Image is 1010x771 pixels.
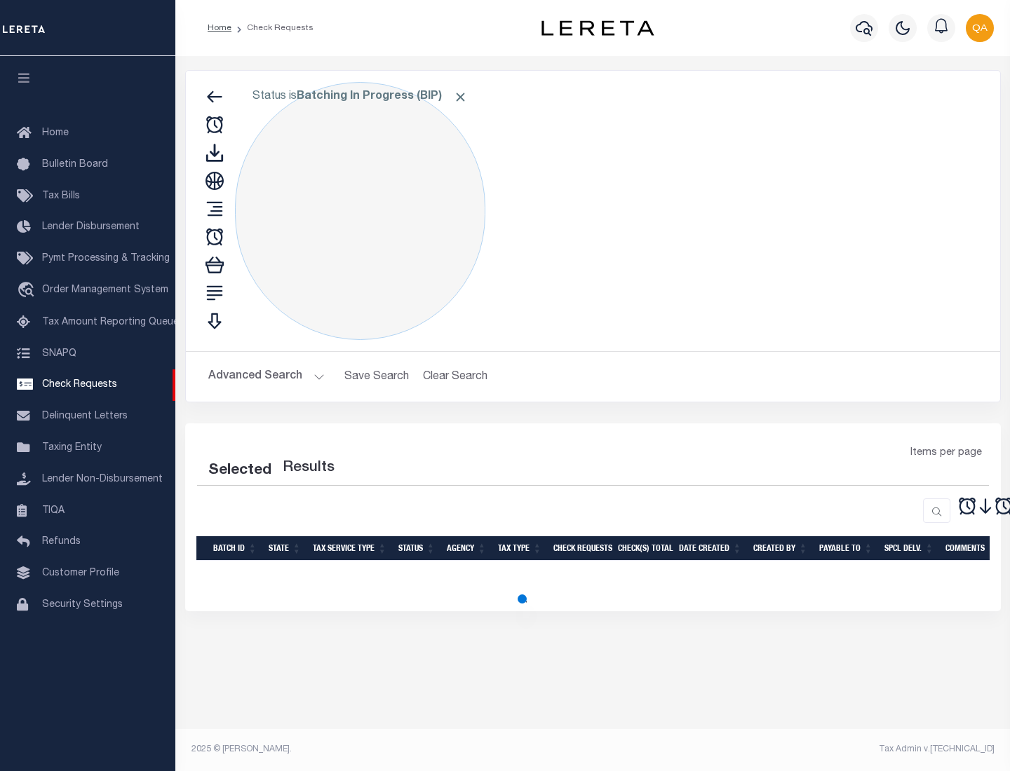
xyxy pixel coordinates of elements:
[42,222,140,232] span: Lender Disbursement
[603,743,995,756] div: Tax Admin v.[TECHNICAL_ID]
[42,568,119,578] span: Customer Profile
[42,475,163,484] span: Lender Non-Disbursement
[940,536,1003,561] th: Comments
[393,536,441,561] th: Status
[181,743,593,756] div: 2025 © [PERSON_NAME].
[17,282,39,300] i: travel_explore
[492,536,548,561] th: Tax Type
[612,536,673,561] th: Check(s) Total
[42,191,80,201] span: Tax Bills
[336,363,417,390] button: Save Search
[879,536,940,561] th: Spcl Delv.
[42,505,65,515] span: TIQA
[541,20,654,36] img: logo-dark.svg
[208,363,325,390] button: Advanced Search
[910,446,982,461] span: Items per page
[42,254,170,264] span: Pymt Processing & Tracking
[453,90,468,104] span: Click to Remove
[748,536,814,561] th: Created By
[208,536,263,561] th: Batch Id
[42,160,108,170] span: Bulletin Board
[441,536,492,561] th: Agency
[297,91,468,102] b: Batching In Progress (BIP)
[235,82,485,340] div: Click to Edit
[42,600,123,610] span: Security Settings
[673,536,748,561] th: Date Created
[966,14,994,42] img: svg+xml;base64,PHN2ZyB4bWxucz0iaHR0cDovL3d3dy53My5vcmcvMjAwMC9zdmciIHBvaW50ZXItZXZlbnRzPSJub25lIi...
[548,536,612,561] th: Check Requests
[42,348,76,358] span: SNAPQ
[42,318,179,327] span: Tax Amount Reporting Queue
[208,24,231,32] a: Home
[42,411,128,421] span: Delinquent Letters
[42,128,69,138] span: Home
[283,457,335,479] label: Results
[42,537,81,547] span: Refunds
[208,460,271,482] div: Selected
[42,443,102,453] span: Taxing Entity
[417,363,494,390] button: Clear Search
[231,22,314,34] li: Check Requests
[42,380,117,390] span: Check Requests
[307,536,393,561] th: Tax Service Type
[42,285,168,295] span: Order Management System
[263,536,307,561] th: State
[814,536,879,561] th: Payable To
